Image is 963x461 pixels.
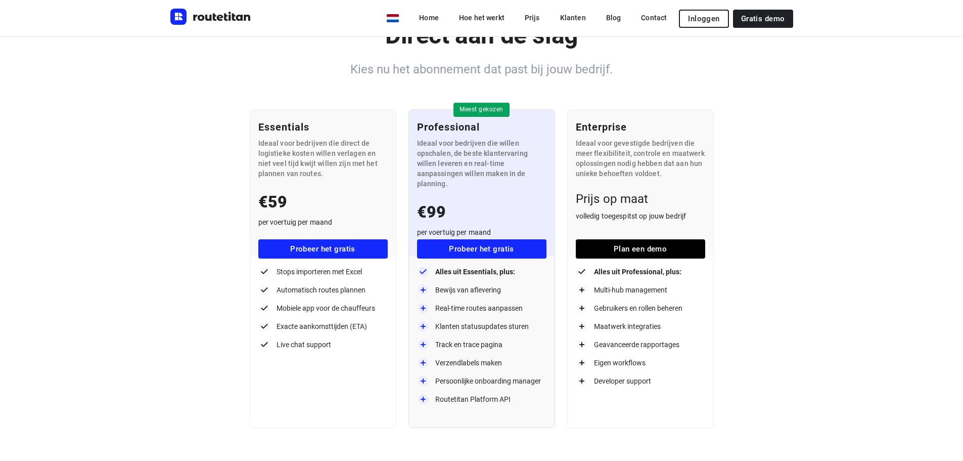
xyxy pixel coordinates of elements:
li: Stops importeren met Excel [258,266,388,278]
p: per voertuig per maand [258,217,388,227]
b: Alles uit Professional, plus: [594,266,681,278]
img: Routetitan logo [170,9,251,25]
b: Alles uit Essentials, plus: [435,266,515,278]
a: Routetitan [170,9,251,27]
p: Ideaal voor gevestigde bedrijven die meer flexibiliteit, controle en maatwerk oplossingen nodig h... [576,138,705,179]
p: Essentials [258,120,388,134]
li: Bewijs van aflevering [417,284,546,296]
li: Geavanceerde rapportages [576,339,705,351]
li: Eigen workflows [576,357,705,369]
p: €59 [258,191,388,213]
li: Multi-hub management [576,284,705,296]
button: Inloggen [679,10,728,28]
a: Prijs [517,9,548,27]
li: Track en trace pagina [417,339,546,351]
a: Home [411,9,447,27]
p: Prijs op maat [576,191,705,207]
p: Enterprise [576,120,705,134]
span: Inloggen [688,15,719,23]
li: Automatisch routes plannen [258,284,388,296]
li: Klanten statusupdates sturen [417,320,546,332]
a: Plan een demo [576,239,705,259]
li: Routetitan Platform API [417,393,546,405]
span: Plan een demo [584,244,697,254]
p: Ideaal voor bedrijven die direct de logistieke kosten willen verlagen en niet veel tijd kwijt wil... [258,138,388,179]
span: Gratis demo [741,15,785,23]
li: Exacte aankomsttijden (ETA) [258,320,388,332]
a: Klanten [552,9,594,27]
li: Developer support [576,375,705,387]
a: Hoe het werkt [451,9,513,27]
a: Probeer het gratis [258,239,388,259]
h6: Kies nu het abonnement dat past bij jouw bedrijf. [170,61,793,78]
a: Blog [598,9,629,27]
p: per voertuig per maand [417,227,546,237]
li: Gebruikers en rollen beheren [576,302,705,314]
a: Contact [633,9,675,27]
li: Mobiele app voor de chauffeurs [258,302,388,314]
span: Probeer het gratis [425,244,538,254]
li: Persoonlijke onboarding manager [417,375,546,387]
li: Maatwerk integraties [576,320,705,332]
li: Real-time routes aanpassen [417,302,546,314]
span: Meest gekozen [453,105,510,114]
a: Probeer het gratis [417,239,546,259]
li: Verzendlabels maken [417,357,546,369]
li: Live chat support [258,339,388,351]
p: €99 [417,201,546,223]
a: Gratis demo [733,10,793,28]
p: Ideaal voor bedrijven die willen opschalen, de beste klantervaring willen leveren en real-time aa... [417,138,546,189]
span: Probeer het gratis [266,244,380,254]
p: volledig toegespitst op jouw bedrijf [576,211,705,221]
p: Professional [417,120,546,134]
